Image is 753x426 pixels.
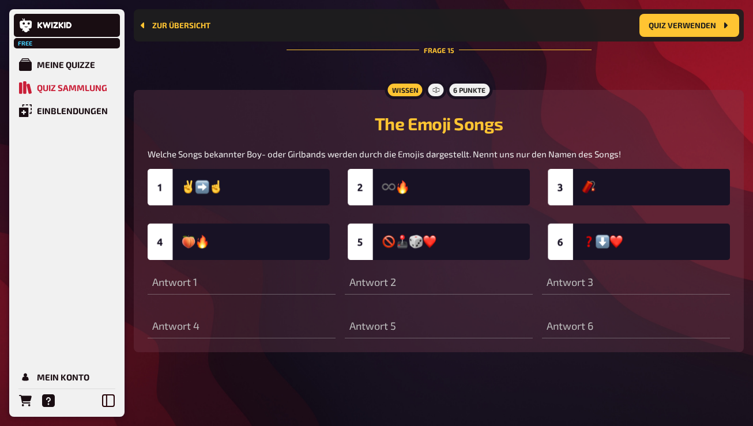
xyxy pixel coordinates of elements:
a: Hilfe [37,389,60,412]
a: Zur Übersicht [138,21,210,30]
a: Bestellungen [14,389,37,412]
a: Meine Quizze [14,53,120,76]
div: Frage 15 [287,17,592,83]
input: Antwort 6 [542,315,730,338]
a: Einblendungen [14,99,120,122]
div: Einblendungen [37,105,108,116]
a: Quiz Sammlung [14,76,120,99]
img: image [148,169,730,260]
input: Antwort 4 [148,315,336,338]
span: Welche Songs bekannter Boy- oder Girlbands werden durch die Emojis dargestellt. Nennt uns nur den... [148,149,621,159]
input: Antwort 5 [345,315,533,338]
button: Quiz verwenden [639,14,739,37]
input: Antwort 3 [542,272,730,295]
div: Wissen [385,81,425,99]
h2: The Emoji Songs [148,113,730,134]
span: Free [15,40,36,47]
div: Mein Konto [37,372,89,382]
input: Antwort 1 [148,272,336,295]
div: Quiz Sammlung [37,82,107,93]
div: Meine Quizze [37,59,95,70]
div: 6 Punkte [446,81,492,99]
input: Antwort 2 [345,272,533,295]
a: Mein Konto [14,365,120,389]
